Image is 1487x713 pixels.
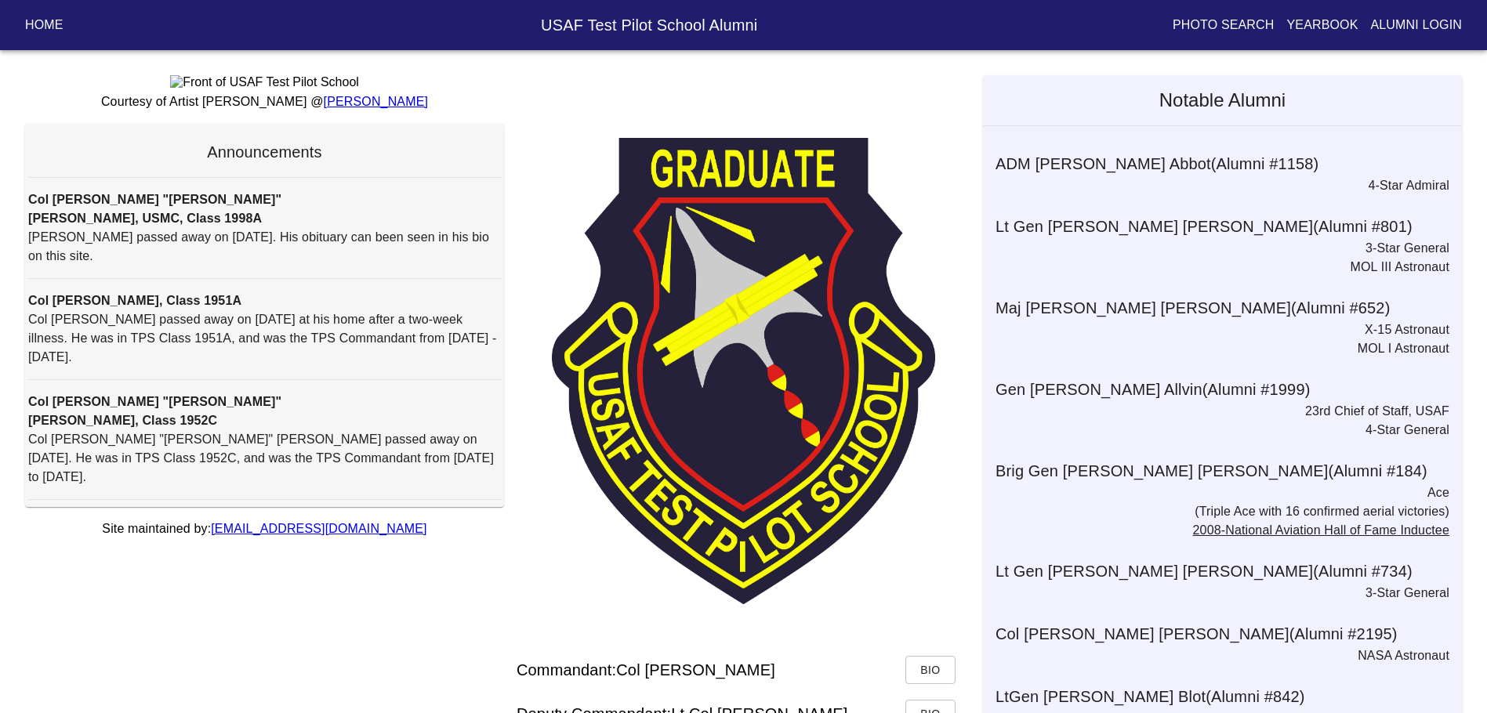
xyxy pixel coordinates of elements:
button: Bio [905,656,956,685]
p: 23rd Chief of Staff, USAF [983,402,1449,421]
h6: Maj [PERSON_NAME] [PERSON_NAME] (Alumni # 652 ) [996,295,1462,320]
h5: Notable Alumni [983,75,1462,125]
a: 2008-National Aviation Hall of Fame Inductee [1193,523,1449,537]
p: NASA Astronaut [983,646,1449,665]
h6: LtGen [PERSON_NAME] Blot (Alumni # 842 ) [996,684,1462,709]
strong: Col [PERSON_NAME], Class 1951A [28,294,241,307]
p: 4-Star General [983,421,1449,440]
h6: Lt Gen [PERSON_NAME] [PERSON_NAME] (Alumni # 801 ) [996,214,1462,239]
h6: Lt Gen [PERSON_NAME] [PERSON_NAME] (Alumni # 734 ) [996,559,1462,584]
h6: Gen [PERSON_NAME] Allvin (Alumni # 1999 ) [996,377,1462,402]
img: TPS Patch [552,138,935,604]
p: (Triple Ace with 16 confirmed aerial victories) [983,502,1449,521]
p: Col [PERSON_NAME] passed away on [DATE] at his home after a two-week illness. He was in TPS Class... [28,310,501,367]
h6: USAF Test Pilot School Alumni [183,13,1116,38]
p: [PERSON_NAME] passed away on [DATE]. His obituary can been seen in his bio on this site. [28,228,501,266]
button: Yearbook [1280,11,1364,39]
p: MOL III Astronaut [983,258,1449,277]
strong: Col [PERSON_NAME] "[PERSON_NAME]" [PERSON_NAME], Class 1952C [28,395,281,427]
p: Courtesy of Artist [PERSON_NAME] @ [25,92,504,111]
a: [EMAIL_ADDRESS][DOMAIN_NAME] [211,522,426,535]
button: Photo Search [1166,11,1281,39]
p: X-15 Astronaut [983,320,1449,339]
p: Site maintained by: [25,519,504,538]
p: Ace [983,483,1449,502]
h6: Announcements [28,139,501,165]
p: Home [25,16,63,34]
p: Alumni Login [1371,16,1463,34]
p: 4-Star Admiral [983,176,1449,195]
h6: Brig Gen [PERSON_NAME] [PERSON_NAME] (Alumni # 184 ) [996,458,1462,483]
button: Alumni Login [1365,11,1469,39]
p: MOL I Astronaut [983,339,1449,358]
p: Photo Search [1173,16,1275,34]
p: Col [PERSON_NAME] "[PERSON_NAME]" [PERSON_NAME] passed away on [DATE]. He was in TPS Class 1952C,... [28,430,501,487]
span: Bio [918,661,943,680]
p: Yearbook [1286,16,1358,34]
h6: Col [PERSON_NAME] [PERSON_NAME] (Alumni # 2195 ) [996,621,1462,646]
h6: Commandant: Col [PERSON_NAME] [517,657,775,682]
button: Home [19,11,70,39]
strong: Col [PERSON_NAME] "[PERSON_NAME]" [PERSON_NAME], USMC, Class 1998A [28,193,281,225]
h6: ADM [PERSON_NAME] Abbot (Alumni # 1158 ) [996,151,1462,176]
a: [PERSON_NAME] [324,95,429,108]
p: 3-Star General [983,584,1449,603]
p: 3-Star General [983,239,1449,258]
img: Front of USAF Test Pilot School [170,75,359,89]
